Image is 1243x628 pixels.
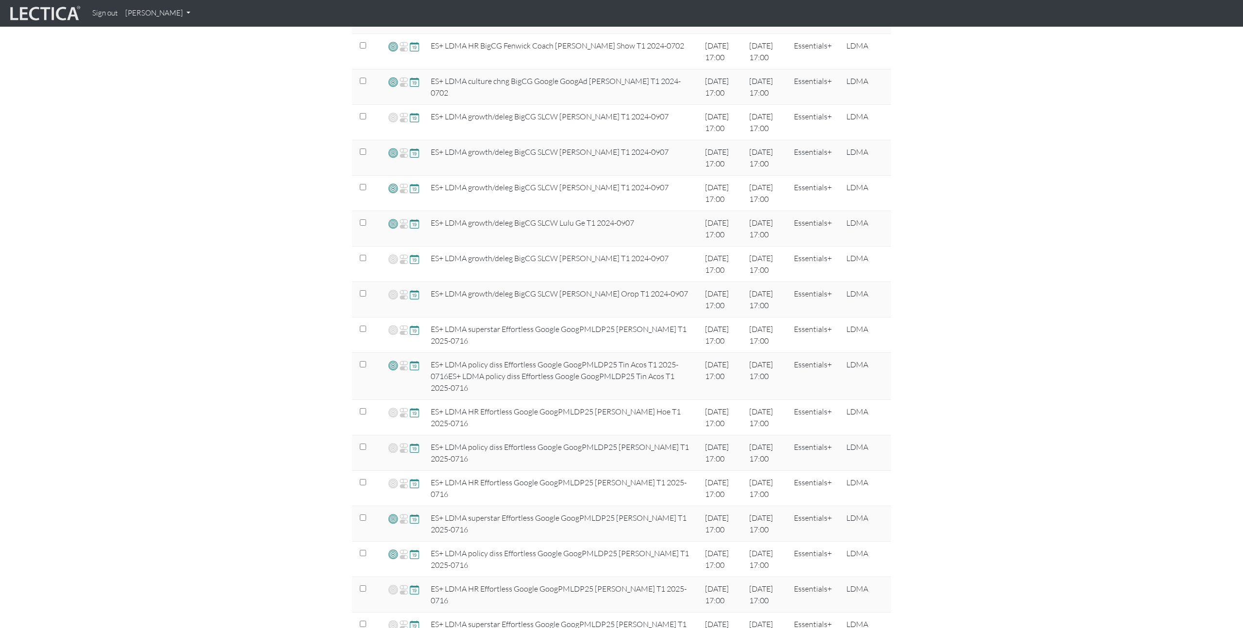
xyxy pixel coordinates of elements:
td: [DATE] 17:00 [699,542,744,577]
td: Essentials+ [788,435,840,471]
td: [DATE] 17:00 [743,400,788,435]
td: [DATE] 17:00 [743,542,788,577]
span: Update close date [410,548,419,560]
td: LDMA [840,247,891,282]
td: [DATE] 17:00 [743,69,788,105]
td: Essentials+ [788,176,840,211]
td: Essentials+ [788,140,840,176]
td: [DATE] 17:00 [743,317,788,353]
span: Add VCoLs [388,218,398,229]
td: LDMA [840,34,891,69]
span: Update close date [410,253,419,264]
td: [DATE] 17:00 [699,471,744,506]
td: LDMA [840,577,891,612]
td: Essentials+ [788,211,840,247]
td: [DATE] 17:00 [699,247,744,282]
span: Re-open Assignment [399,182,408,194]
span: Update close date [410,76,419,88]
td: [DATE] 17:00 [699,282,744,317]
td: [DATE] 17:00 [743,105,788,140]
td: ES+ LDMA HR Effortless Google GoogPMLDP25 [PERSON_NAME] Hoe T1 2025-0716 [425,400,699,435]
td: [DATE] 17:00 [699,211,744,247]
a: Sign out [88,4,121,23]
a: [PERSON_NAME] [121,4,194,23]
td: ES+ LDMA HR BigCG Fenwick Coach [PERSON_NAME] Show T1 2024-0702 [425,34,699,69]
td: [DATE] 17:00 [743,577,788,612]
span: Re-open Assignment [399,218,408,230]
td: LDMA [840,140,891,176]
td: Essentials+ [788,542,840,577]
td: Essentials+ [788,353,840,400]
span: Update close date [410,360,419,371]
span: Re-open Assignment [399,324,408,336]
td: Essentials+ [788,400,840,435]
td: LDMA [840,282,891,317]
span: Add VCoLs [388,324,398,336]
span: Re-open Assignment [399,112,408,123]
td: LDMA [840,506,891,542]
span: Update close date [410,182,419,194]
img: lecticalive [8,4,81,23]
td: LDMA [840,211,891,247]
td: ES+ LDMA growth/deleg BigCG SLCW [PERSON_NAME] T1 2024-0907 [425,105,699,140]
span: Re-open Assignment [399,548,408,560]
span: Re-open Assignment [399,407,408,418]
td: ES+ LDMA growth/deleg BigCG SLCW [PERSON_NAME] T1 2024-0907 [425,247,699,282]
td: ES+ LDMA growth/deleg BigCG SLCW [PERSON_NAME] Orop T1 2024-0907 [425,282,699,317]
td: Essentials+ [788,577,840,612]
td: ES+ LDMA HR Effortless Google GoogPMLDP25 [PERSON_NAME] T1 2025-0716 [425,471,699,506]
td: [DATE] 17:00 [699,140,744,176]
span: Re-open Assignment [399,253,408,265]
td: ES+ LDMA policy diss Effortless Google GoogPMLDP25 Tin Acos T1 2025-0716ES+ LDMA policy diss Effo... [425,353,699,400]
td: LDMA [840,353,891,400]
span: Re-open Assignment [399,478,408,489]
td: LDMA [840,435,891,471]
span: Add VCoLs [388,182,398,194]
span: Add VCoLs [388,584,398,595]
td: [DATE] 17:00 [743,506,788,542]
td: LDMA [840,471,891,506]
td: LDMA [840,542,891,577]
span: Add VCoLs [388,112,398,123]
span: Re-open Assignment [399,41,408,52]
td: Essentials+ [788,471,840,506]
td: Essentials+ [788,282,840,317]
td: ES+ LDMA policy diss Effortless Google GoogPMLDP25 [PERSON_NAME] T1 2025-0716 [425,435,699,471]
td: LDMA [840,400,891,435]
span: Add VCoLs [388,548,398,560]
span: Add VCoLs [388,360,398,371]
span: Re-open Assignment [399,360,408,371]
td: Essentials+ [788,105,840,140]
td: [DATE] 17:00 [699,317,744,353]
td: ES+ LDMA policy diss Effortless Google GoogPMLDP25 [PERSON_NAME] T1 2025-0716 [425,542,699,577]
td: Essentials+ [788,317,840,353]
span: Add VCoLs [388,442,398,454]
td: LDMA [840,69,891,105]
td: [DATE] 17:00 [743,34,788,69]
td: [DATE] 17:00 [743,282,788,317]
td: [DATE] 17:00 [743,353,788,400]
span: Update close date [410,407,419,418]
td: [DATE] 17:00 [699,506,744,542]
td: ES+ LDMA superstar Effortless Google GoogPMLDP25 [PERSON_NAME] T1 2025-0716 [425,317,699,353]
td: [DATE] 17:00 [699,400,744,435]
td: Essentials+ [788,69,840,105]
span: Update close date [410,218,419,229]
td: [DATE] 17:00 [699,105,744,140]
td: Essentials+ [788,247,840,282]
span: Re-open Assignment [399,147,408,159]
span: Add VCoLs [388,513,398,524]
span: Update close date [410,147,419,158]
td: [DATE] 17:00 [699,435,744,471]
span: Re-open Assignment [399,289,408,300]
span: Update close date [410,442,419,453]
td: [DATE] 17:00 [743,247,788,282]
td: [DATE] 17:00 [743,176,788,211]
td: Essentials+ [788,506,840,542]
td: LDMA [840,317,891,353]
span: Add VCoLs [388,478,398,489]
td: LDMA [840,176,891,211]
td: [DATE] 17:00 [743,211,788,247]
span: Re-open Assignment [399,442,408,454]
span: Update close date [410,112,419,123]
